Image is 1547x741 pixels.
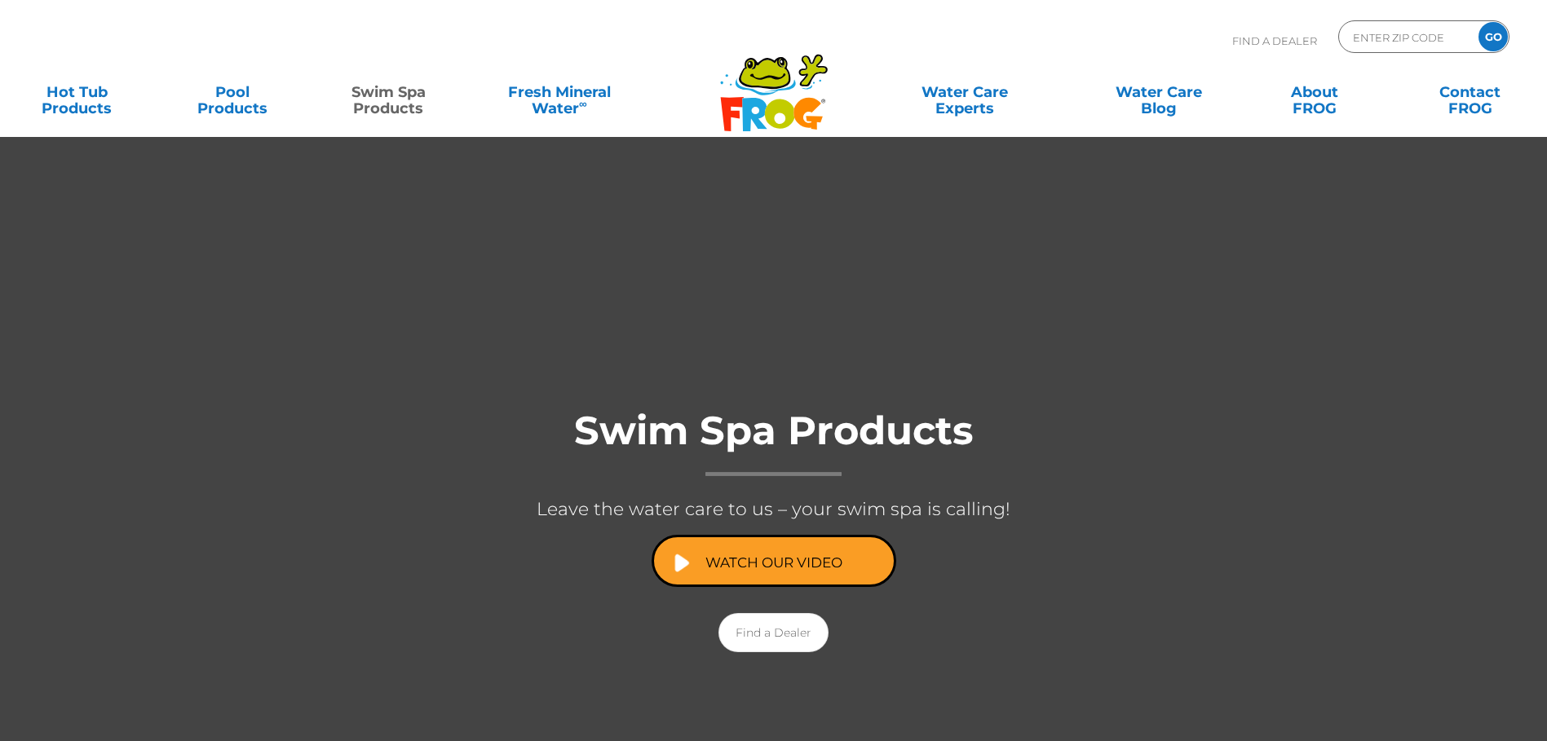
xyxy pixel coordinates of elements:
[652,535,896,587] a: Watch Our Video
[484,76,635,108] a: Fresh MineralWater∞
[1409,76,1531,108] a: ContactFROG
[448,409,1100,476] h1: Swim Spa Products
[1098,76,1219,108] a: Water CareBlog
[867,76,1063,108] a: Water CareExperts
[579,97,587,110] sup: ∞
[718,613,829,652] a: Find a Dealer
[711,33,837,132] img: Frog Products Logo
[448,492,1100,527] p: Leave the water care to us – your swim spa is calling!
[328,76,449,108] a: Swim SpaProducts
[1478,22,1508,51] input: GO
[1253,76,1375,108] a: AboutFROG
[16,76,138,108] a: Hot TubProducts
[1351,25,1461,49] input: Zip Code Form
[1232,20,1317,61] p: Find A Dealer
[172,76,294,108] a: PoolProducts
